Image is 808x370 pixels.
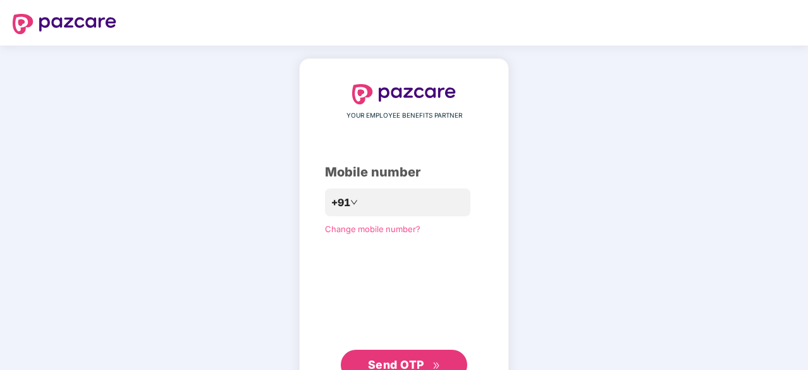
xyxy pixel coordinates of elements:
a: Change mobile number? [325,224,420,234]
span: YOUR EMPLOYEE BENEFITS PARTNER [346,111,462,121]
div: Mobile number [325,163,483,182]
span: +91 [331,195,350,211]
img: logo [13,14,116,34]
img: logo [352,84,456,104]
span: double-right [432,362,441,370]
span: down [350,199,358,206]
